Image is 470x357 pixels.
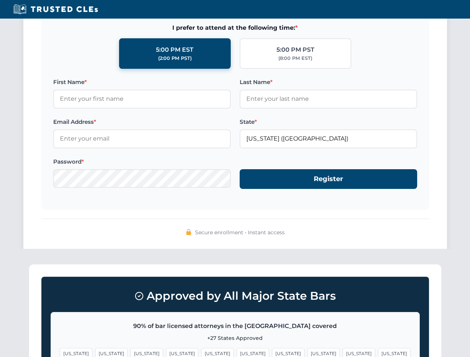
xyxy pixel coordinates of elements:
[60,321,410,331] p: 90% of bar licensed attorneys in the [GEOGRAPHIC_DATA] covered
[53,157,231,166] label: Password
[53,118,231,126] label: Email Address
[240,90,417,108] input: Enter your last name
[51,286,420,306] h3: Approved by All Major State Bars
[11,4,100,15] img: Trusted CLEs
[240,118,417,126] label: State
[278,55,312,62] div: (8:00 PM EST)
[53,129,231,148] input: Enter your email
[158,55,192,62] div: (2:00 PM PST)
[240,129,417,148] input: Florida (FL)
[53,78,231,87] label: First Name
[276,45,314,55] div: 5:00 PM PST
[240,169,417,189] button: Register
[53,90,231,108] input: Enter your first name
[156,45,194,55] div: 5:00 PM EST
[195,228,285,237] span: Secure enrollment • Instant access
[186,229,192,235] img: 🔒
[60,334,410,342] p: +27 States Approved
[53,23,417,33] span: I prefer to attend at the following time:
[240,78,417,87] label: Last Name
